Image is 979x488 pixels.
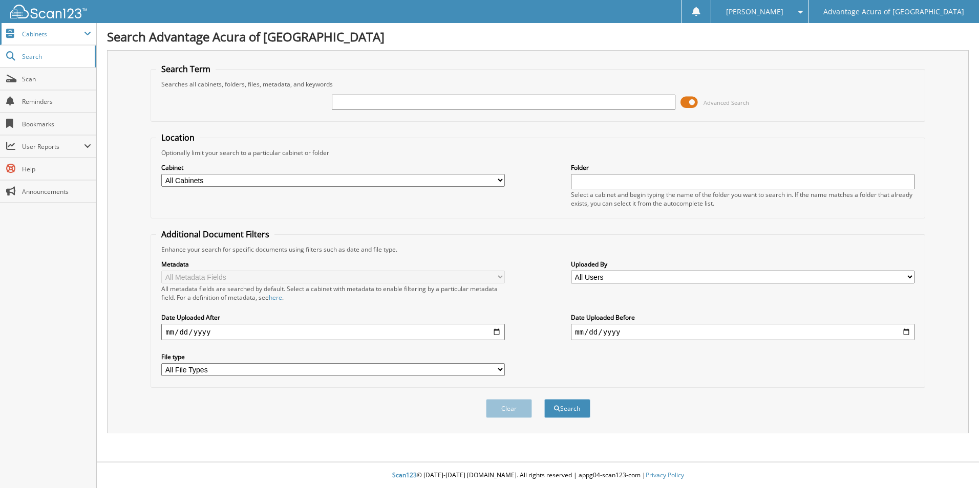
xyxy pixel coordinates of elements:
span: Scan [22,75,91,83]
div: © [DATE]-[DATE] [DOMAIN_NAME]. All rights reserved | appg04-scan123-com | [97,463,979,488]
h1: Search Advantage Acura of [GEOGRAPHIC_DATA] [107,28,969,45]
button: Clear [486,399,532,418]
span: Advantage Acura of [GEOGRAPHIC_DATA] [823,9,964,15]
div: Select a cabinet and begin typing the name of the folder you want to search in. If the name match... [571,190,914,208]
label: Date Uploaded Before [571,313,914,322]
iframe: Chat Widget [928,439,979,488]
span: Advanced Search [704,99,749,106]
img: scan123-logo-white.svg [10,5,87,18]
div: Searches all cabinets, folders, files, metadata, and keywords [156,80,920,88]
span: [PERSON_NAME] [726,9,783,15]
span: Reminders [22,97,91,106]
legend: Location [156,132,200,143]
legend: Additional Document Filters [156,229,274,240]
span: Scan123 [392,471,417,479]
div: Enhance your search for specific documents using filters such as date and file type. [156,245,920,254]
label: Uploaded By [571,260,914,269]
legend: Search Term [156,63,216,75]
label: Cabinet [161,163,505,172]
a: here [269,293,282,302]
label: Folder [571,163,914,172]
label: Metadata [161,260,505,269]
label: Date Uploaded After [161,313,505,322]
label: File type [161,352,505,361]
input: end [571,324,914,340]
span: Announcements [22,187,91,196]
input: start [161,324,505,340]
div: All metadata fields are searched by default. Select a cabinet with metadata to enable filtering b... [161,284,505,302]
span: Search [22,52,90,61]
span: Help [22,165,91,173]
span: Cabinets [22,30,84,38]
span: User Reports [22,142,84,151]
div: Optionally limit your search to a particular cabinet or folder [156,148,920,157]
span: Bookmarks [22,120,91,128]
button: Search [544,399,590,418]
a: Privacy Policy [646,471,684,479]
